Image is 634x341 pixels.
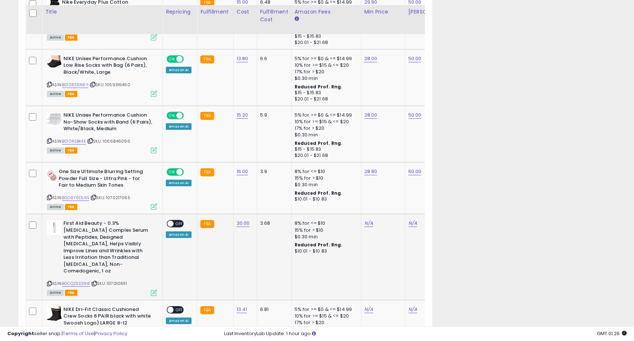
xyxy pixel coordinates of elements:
[47,55,62,68] img: 41PXVSWDViL._SL40_.jpg
[47,168,57,183] img: 31telr3lvhL._SL40_.jpg
[90,195,130,201] span: | SKU: 1070217065
[47,112,157,153] div: ASIN:
[295,8,358,16] div: Amazon Fees
[65,147,77,154] span: FBA
[364,111,378,119] a: 28.00
[408,168,422,175] a: 60.00
[183,113,194,119] span: OFF
[295,132,356,138] div: $0.30 min
[295,175,356,181] div: 15% for > $10
[200,220,214,228] small: FBA
[200,306,214,314] small: FBA
[295,196,356,202] div: $10.01 - $10.83
[295,242,343,248] b: Reduced Prof. Rng.
[47,168,157,209] div: ASIN:
[295,306,356,313] div: 5% for >= $0 & <= $14.99
[166,8,194,16] div: Repricing
[200,55,214,63] small: FBA
[63,330,94,337] a: Terms of Use
[65,290,77,296] span: FBA
[167,169,176,175] span: ON
[224,330,627,337] div: Last InventoryLab Update: 1 hour ago.
[295,313,356,319] div: 10% for >= $15 & <= $20
[166,67,192,73] div: Amazon AI
[295,16,299,22] small: Amazon Fees.
[47,112,62,126] img: 51YiffUOlBL._SL40_.jpg
[7,330,34,337] strong: Copyright
[47,290,64,296] span: All listings currently available for purchase on Amazon
[183,56,194,62] span: OFF
[295,112,356,118] div: 5% for >= $0 & <= $14.99
[166,318,192,324] div: Amazon AI
[260,55,286,62] div: 6.6
[295,168,356,175] div: 8% for <= $10
[47,55,157,96] div: ASIN:
[237,111,248,119] a: 15.20
[95,330,127,337] a: Privacy Policy
[295,84,343,90] b: Reduced Prof. Rng.
[295,220,356,227] div: 8% for <= $10
[295,96,356,102] div: $20.01 - $21.68
[408,55,422,62] a: 50.00
[183,169,194,175] span: OFF
[237,168,248,175] a: 16.00
[200,112,214,120] small: FBA
[87,138,130,144] span: | SKU: 1066846096
[237,8,254,16] div: Cost
[295,190,343,196] b: Reduced Prof. Rng.
[47,91,64,97] span: All listings currently available for purchase on Amazon
[260,306,286,313] div: 6.81
[47,220,157,295] div: ASIN:
[63,112,153,134] b: NIKE Unisex Performance Cushion No-Show Socks with Band (6 Pairs), White/Black, Medium
[167,56,176,62] span: ON
[260,112,286,118] div: 5.9
[47,220,62,235] img: 31Yvr41lS2L._SL40_.jpg
[63,220,153,276] b: First Aid Beauty - 0.3% [MEDICAL_DATA] Complex Serum with Peptides, Designed [MEDICAL_DATA], Help...
[295,33,356,40] div: $15 - $15.83
[295,227,356,234] div: 15% for > $10
[200,168,214,176] small: FBA
[59,168,148,191] b: One Size Ultimate Blurring Setting Powder Full Size - Ultra Pink - for Fair to Medium Skin Tones
[295,75,356,82] div: $0.30 min
[47,306,62,321] img: 51lrUC61r6L._SL40_.jpg
[65,34,77,41] span: FBA
[47,204,64,210] span: All listings currently available for purchase on Amazon
[260,168,286,175] div: 3.9
[63,55,153,78] b: NIKE Unisex Performance Cushion Low Rise Socks with Bag (6 Pairs), Black/White, Large
[364,55,378,62] a: 28.00
[295,69,356,75] div: 17% for > $20
[166,180,192,186] div: Amazon AI
[237,306,247,313] a: 13.41
[295,146,356,153] div: $15 - $15.83
[174,307,185,313] span: OFF
[295,118,356,125] div: 10% for >= $15 & <= $20
[237,55,248,62] a: 13.80
[364,306,373,313] a: N/A
[295,55,356,62] div: 5% for >= $0 & <= $14.99
[65,91,77,97] span: FBA
[47,147,64,154] span: All listings currently available for purchase on Amazon
[62,195,89,201] a: B0D9Y6DL4N
[295,90,356,96] div: $15 - $15.83
[364,8,402,16] div: Min Price
[295,62,356,69] div: 10% for >= $15 & <= $20
[408,220,417,227] a: N/A
[295,234,356,240] div: $0.30 min
[62,82,88,88] a: B010RS6N6Y
[364,220,373,227] a: N/A
[62,280,90,287] a: B0CQ25SSN8
[237,220,250,227] a: 30.00
[295,125,356,132] div: 17% for > $20
[47,34,64,41] span: All listings currently available for purchase on Amazon
[167,113,176,119] span: ON
[166,231,192,238] div: Amazon AI
[408,8,452,16] div: [PERSON_NAME]
[295,248,356,254] div: $10.01 - $10.83
[408,111,422,119] a: 50.00
[364,168,378,175] a: 28.80
[62,138,86,144] a: B010RSBK4E
[200,8,230,16] div: Fulfillment
[166,123,192,130] div: Amazon AI
[174,221,185,227] span: OFF
[295,181,356,188] div: $0.30 min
